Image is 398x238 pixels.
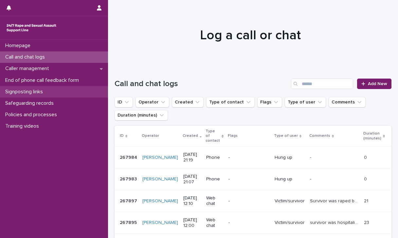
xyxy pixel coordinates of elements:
[142,155,178,160] a: [PERSON_NAME]
[183,174,201,185] p: [DATE] 21:07
[364,197,370,204] p: 21
[120,132,124,139] p: ID
[142,220,178,226] a: [PERSON_NAME]
[120,175,138,182] p: 267983
[228,132,238,139] p: Flags
[183,195,201,207] p: [DATE] 12:10
[364,219,371,226] p: 23
[115,110,168,120] button: Duration (minutes)
[142,132,159,139] p: Operator
[142,198,178,204] a: [PERSON_NAME]
[142,176,178,182] a: [PERSON_NAME]
[183,217,201,229] p: [DATE] 12:00
[291,79,353,89] input: Search
[120,154,138,160] p: 267984
[115,79,288,89] h1: Call and chat logs
[115,168,395,190] tr: 267983267983 [PERSON_NAME] [DATE] 21:07Phone-Hung up-- 00
[136,97,169,107] button: Operator
[3,54,50,60] p: Call and chat logs
[275,155,305,160] p: Hung up
[5,21,58,34] img: rhQMoQhaT3yELyF149Cw
[115,27,387,43] h1: Log a call or chat
[228,198,269,204] p: -
[228,155,269,160] p: -
[120,219,138,226] p: 267895
[115,147,395,169] tr: 267984267984 [PERSON_NAME] [DATE] 21:19Phone-Hung up-- 00
[206,128,220,144] p: Type of contact
[257,97,282,107] button: Flags
[309,132,330,139] p: Comments
[3,123,44,129] p: Training videos
[206,217,223,229] p: Web chat
[364,154,368,160] p: 0
[206,195,223,207] p: Web chat
[275,220,305,226] p: Victim/survivor
[310,154,313,160] p: -
[368,82,387,86] span: Add New
[310,197,360,204] p: Survivor was raped by her ex partner while she was asleep , she reported to the police and has ha...
[183,152,201,163] p: [DATE] 21:19
[115,212,395,234] tr: 267895267895 [PERSON_NAME] [DATE] 12:00Web chat-Victim/survivorsurvivor was hospitalized due to a...
[206,155,223,160] p: Phone
[206,176,223,182] p: Phone
[228,176,269,182] p: -
[228,220,269,226] p: -
[310,175,313,182] p: -
[3,43,36,49] p: Homepage
[206,97,255,107] button: Type of contact
[3,100,59,106] p: Safeguarding records
[115,97,133,107] button: ID
[3,77,84,83] p: End of phone call feedback form
[183,132,198,139] p: Created
[364,175,368,182] p: 0
[274,132,298,139] p: Type of user
[363,130,381,142] p: Duration (minutes)
[172,97,204,107] button: Created
[3,89,48,95] p: Signposting links
[3,112,62,118] p: Policies and processes
[275,198,305,204] p: Victim/survivor
[310,219,360,226] p: survivor was hospitalized due to a brain surgery ,her ex partner raped her while in the hospital ...
[115,190,395,212] tr: 267897267897 [PERSON_NAME] [DATE] 12:10Web chat-Victim/survivorSurvivor was raped by her ex partn...
[285,97,326,107] button: Type of user
[357,79,391,89] a: Add New
[120,197,138,204] p: 267897
[329,97,366,107] button: Comments
[275,176,305,182] p: Hung up
[3,65,54,72] p: Caller management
